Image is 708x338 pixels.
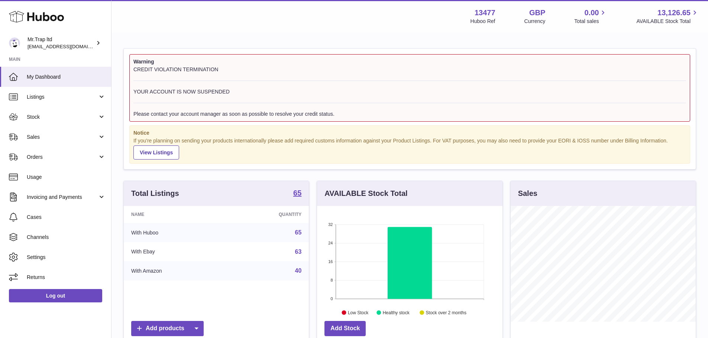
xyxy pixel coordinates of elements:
span: Returns [27,274,106,281]
text: 24 [329,241,333,245]
img: internalAdmin-13477@internal.huboo.com [9,37,20,49]
text: 32 [329,222,333,227]
td: With Amazon [124,261,225,280]
a: Log out [9,289,102,302]
a: Add Stock [324,321,366,336]
div: Currency [524,18,546,25]
span: Channels [27,234,106,241]
strong: 65 [293,189,301,197]
span: [EMAIL_ADDRESS][DOMAIN_NAME] [28,43,109,49]
th: Name [124,206,225,223]
text: Healthy stock [383,310,410,315]
text: 8 [331,278,333,282]
text: 16 [329,259,333,264]
h3: Total Listings [131,188,179,198]
a: 65 [295,229,302,236]
th: Quantity [225,206,309,223]
div: Huboo Ref [471,18,495,25]
span: Total sales [574,18,607,25]
span: Stock [27,114,98,121]
span: Invoicing and Payments [27,194,98,201]
span: Sales [27,134,98,141]
a: 0.00 Total sales [574,8,607,25]
a: 63 [295,249,302,255]
div: If you're planning on sending your products internationally please add required customs informati... [133,137,686,160]
text: Stock over 2 months [426,310,466,315]
strong: Notice [133,129,686,137]
h3: Sales [518,188,537,198]
div: CREDIT VIOLATION TERMINATION YOUR ACCOUNT IS NOW SUSPENDED Please contact your account manager as... [133,66,686,118]
strong: GBP [529,8,545,18]
span: 0.00 [585,8,599,18]
td: With Huboo [124,223,225,242]
text: 0 [331,296,333,301]
a: 40 [295,268,302,274]
text: Low Stock [348,310,369,315]
span: Cases [27,214,106,221]
a: 13,126.65 AVAILABLE Stock Total [636,8,699,25]
a: 65 [293,189,301,198]
span: Usage [27,174,106,181]
span: My Dashboard [27,73,106,81]
a: Add products [131,321,204,336]
strong: Warning [133,58,686,65]
h3: AVAILABLE Stock Total [324,188,407,198]
span: Orders [27,154,98,161]
span: Listings [27,93,98,101]
td: With Ebay [124,242,225,262]
span: AVAILABLE Stock Total [636,18,699,25]
span: 13,126.65 [657,8,691,18]
strong: 13477 [475,8,495,18]
span: Settings [27,254,106,261]
a: View Listings [133,145,179,160]
div: Mr.Trap ltd [28,36,94,50]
